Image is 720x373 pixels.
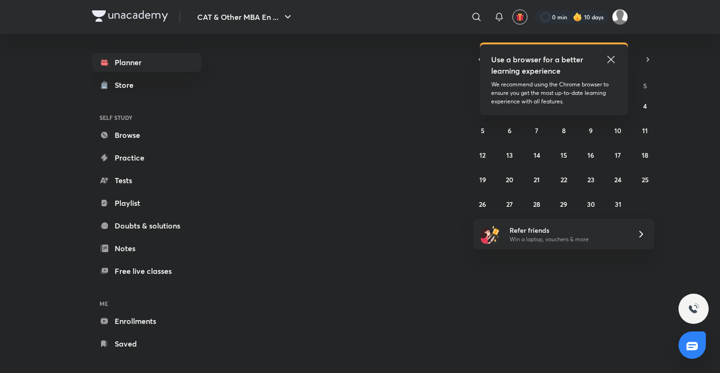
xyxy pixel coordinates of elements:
[92,171,201,190] a: Tests
[583,172,598,187] button: October 23, 2025
[589,126,593,135] abbr: October 9, 2025
[512,9,527,25] button: avatar
[510,225,626,235] h6: Refer friends
[475,196,490,212] button: October 26, 2025
[643,81,647,90] abbr: Saturday
[92,148,201,167] a: Practice
[556,172,571,187] button: October 22, 2025
[611,196,626,212] button: October 31, 2025
[643,102,647,110] abbr: October 4, 2025
[529,147,544,162] button: October 14, 2025
[614,126,621,135] abbr: October 10, 2025
[510,235,626,244] p: Win a laptop, vouchers & more
[92,76,201,94] a: Store
[92,262,201,280] a: Free live classes
[562,126,566,135] abbr: October 8, 2025
[502,147,517,162] button: October 13, 2025
[502,172,517,187] button: October 20, 2025
[92,10,168,24] a: Company Logo
[560,200,567,209] abbr: October 29, 2025
[612,9,628,25] img: Aparna Dubey
[491,54,585,76] h5: Use a browser for a better learning experience
[642,175,649,184] abbr: October 25, 2025
[92,126,201,144] a: Browse
[535,126,538,135] abbr: October 7, 2025
[587,200,595,209] abbr: October 30, 2025
[529,196,544,212] button: October 28, 2025
[637,123,653,138] button: October 11, 2025
[533,200,540,209] abbr: October 28, 2025
[475,147,490,162] button: October 12, 2025
[556,147,571,162] button: October 15, 2025
[506,175,513,184] abbr: October 20, 2025
[475,123,490,138] button: October 5, 2025
[583,123,598,138] button: October 9, 2025
[611,123,626,138] button: October 10, 2025
[642,151,648,160] abbr: October 18, 2025
[529,123,544,138] button: October 7, 2025
[92,312,201,331] a: Enrollments
[583,196,598,212] button: October 30, 2025
[481,126,485,135] abbr: October 5, 2025
[587,175,594,184] abbr: October 23, 2025
[611,172,626,187] button: October 24, 2025
[637,147,653,162] button: October 18, 2025
[573,12,582,22] img: streak
[534,151,540,160] abbr: October 14, 2025
[115,79,139,91] div: Store
[615,151,621,160] abbr: October 17, 2025
[479,151,486,160] abbr: October 12, 2025
[637,98,653,113] button: October 4, 2025
[92,296,201,312] h6: ME
[615,200,621,209] abbr: October 31, 2025
[529,172,544,187] button: October 21, 2025
[688,303,699,314] img: ttu
[506,200,513,209] abbr: October 27, 2025
[516,13,524,21] img: avatar
[475,172,490,187] button: October 19, 2025
[561,151,567,160] abbr: October 15, 2025
[192,8,299,26] button: CAT & Other MBA En ...
[479,200,486,209] abbr: October 26, 2025
[502,196,517,212] button: October 27, 2025
[583,147,598,162] button: October 16, 2025
[556,196,571,212] button: October 29, 2025
[92,216,201,235] a: Doubts & solutions
[637,172,653,187] button: October 25, 2025
[561,175,567,184] abbr: October 22, 2025
[479,175,486,184] abbr: October 19, 2025
[534,175,540,184] abbr: October 21, 2025
[92,194,201,212] a: Playlist
[506,151,513,160] abbr: October 13, 2025
[92,10,168,22] img: Company Logo
[508,126,511,135] abbr: October 6, 2025
[587,151,594,160] abbr: October 16, 2025
[611,147,626,162] button: October 17, 2025
[92,110,201,126] h6: SELF STUDY
[556,123,571,138] button: October 8, 2025
[92,239,201,258] a: Notes
[92,334,201,353] a: Saved
[502,123,517,138] button: October 6, 2025
[614,175,621,184] abbr: October 24, 2025
[481,225,500,244] img: referral
[92,53,201,72] a: Planner
[491,80,617,106] p: We recommend using the Chrome browser to ensure you get the most up-to-date learning experience w...
[642,126,648,135] abbr: October 11, 2025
